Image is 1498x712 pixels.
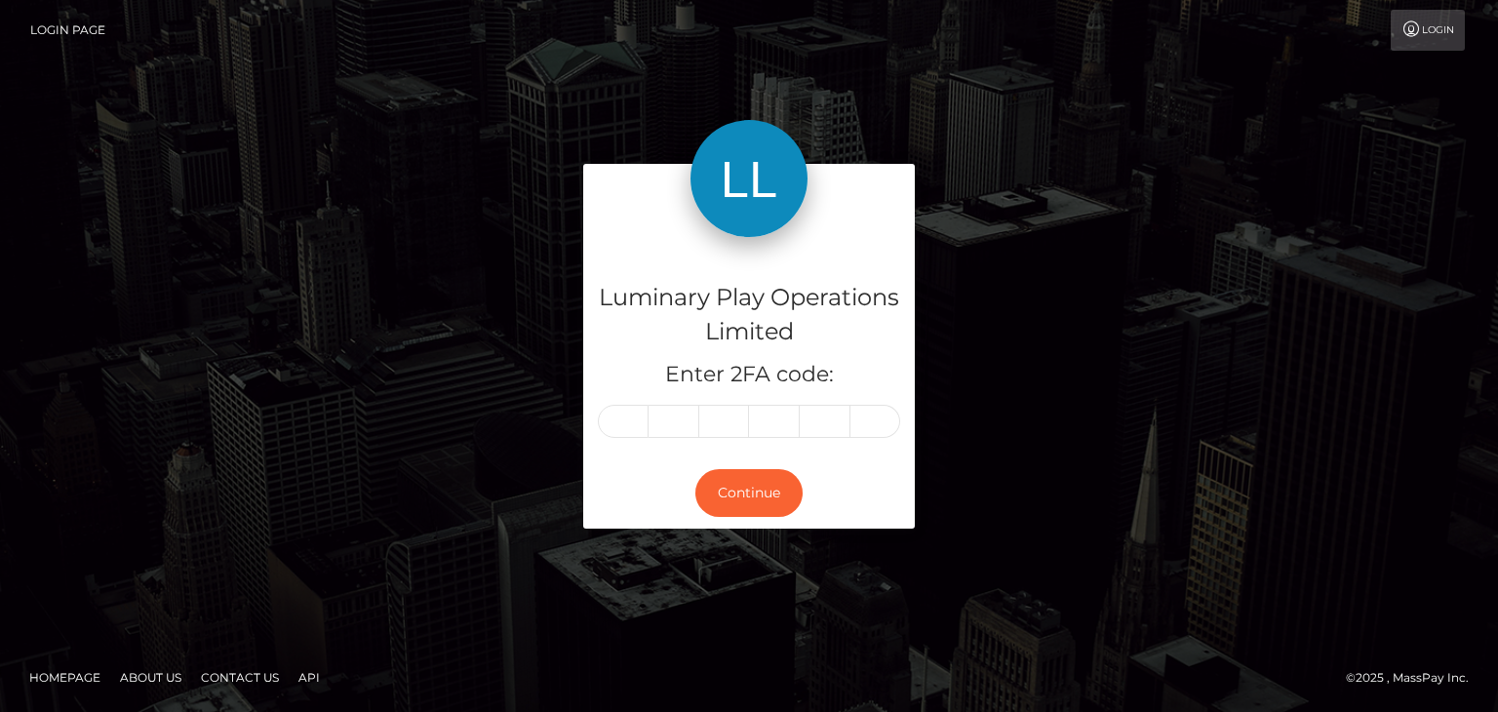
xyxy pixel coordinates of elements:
button: Continue [695,469,803,517]
a: About Us [112,662,189,692]
h5: Enter 2FA code: [598,360,900,390]
h4: Luminary Play Operations Limited [598,281,900,349]
a: Login Page [30,10,105,51]
a: Homepage [21,662,108,692]
a: API [291,662,328,692]
a: Contact Us [193,662,287,692]
img: Luminary Play Operations Limited [690,120,808,237]
div: © 2025 , MassPay Inc. [1346,667,1483,689]
a: Login [1391,10,1465,51]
